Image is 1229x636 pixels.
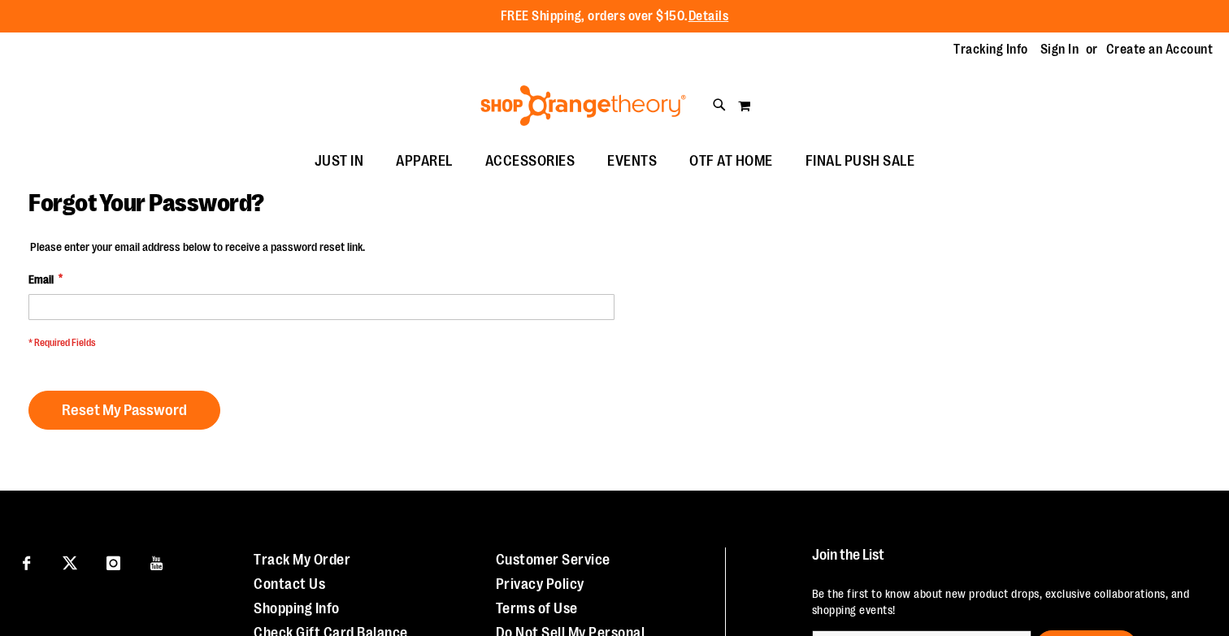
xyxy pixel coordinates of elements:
[812,547,1197,578] h4: Join the List
[28,271,54,288] span: Email
[99,547,128,576] a: Visit our Instagram page
[380,143,469,180] a: APPAREL
[689,143,773,180] span: OTF AT HOME
[315,143,364,180] span: JUST IN
[254,600,340,617] a: Shopping Info
[953,41,1028,58] a: Tracking Info
[485,143,575,180] span: ACCESSORIES
[688,9,729,24] a: Details
[62,401,187,419] span: Reset My Password
[28,336,614,350] span: * Required Fields
[469,143,592,180] a: ACCESSORIES
[298,143,380,180] a: JUST IN
[143,547,172,576] a: Visit our Youtube page
[496,600,578,617] a: Terms of Use
[496,552,610,568] a: Customer Service
[28,391,220,430] button: Reset My Password
[254,576,325,592] a: Contact Us
[812,586,1197,618] p: Be the first to know about new product drops, exclusive collaborations, and shopping events!
[806,143,915,180] span: FINAL PUSH SALE
[254,552,350,568] a: Track My Order
[1106,41,1214,58] a: Create an Account
[28,189,264,217] span: Forgot Your Password?
[28,239,367,255] legend: Please enter your email address below to receive a password reset link.
[63,556,77,570] img: Twitter
[12,547,41,576] a: Visit our Facebook page
[496,576,584,592] a: Privacy Policy
[607,143,657,180] span: EVENTS
[56,547,85,576] a: Visit our X page
[591,143,673,180] a: EVENTS
[789,143,932,180] a: FINAL PUSH SALE
[478,85,688,126] img: Shop Orangetheory
[1040,41,1079,58] a: Sign In
[673,143,789,180] a: OTF AT HOME
[501,7,729,26] p: FREE Shipping, orders over $150.
[396,143,453,180] span: APPAREL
